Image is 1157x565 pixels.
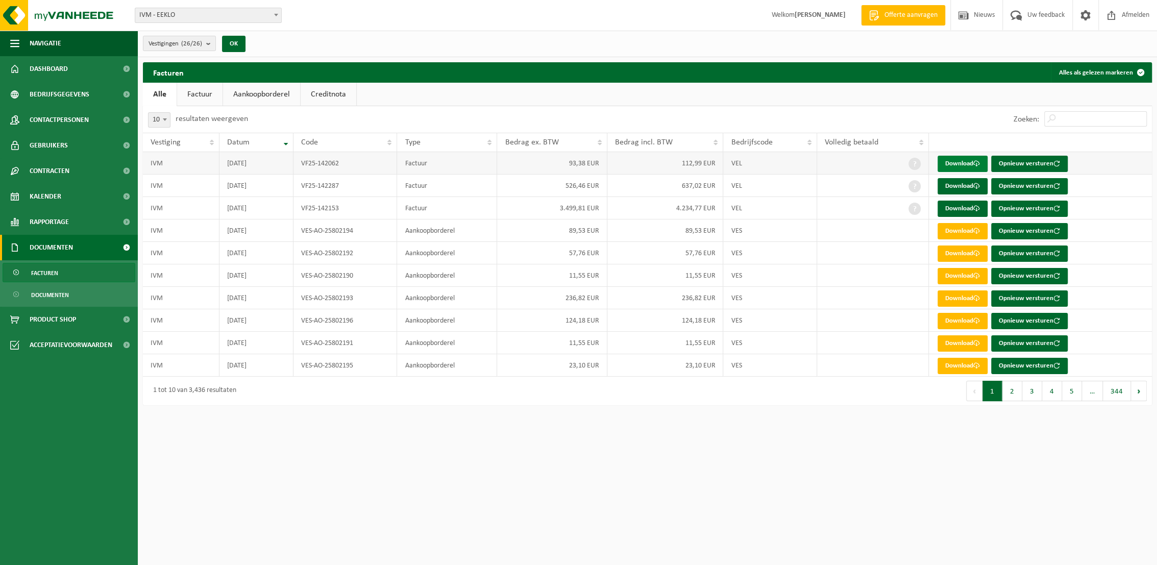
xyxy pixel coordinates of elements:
[607,152,723,175] td: 112,99 EUR
[219,354,293,377] td: [DATE]
[143,219,219,242] td: IVM
[497,175,607,197] td: 526,46 EUR
[825,138,878,146] span: Volledig betaald
[723,287,817,309] td: VES
[397,309,497,332] td: Aankoopborderel
[1014,115,1039,124] label: Zoeken:
[723,242,817,264] td: VES
[301,138,318,146] span: Code
[293,309,397,332] td: VES-AO-25802196
[938,358,988,374] a: Download
[723,219,817,242] td: VES
[795,11,846,19] strong: [PERSON_NAME]
[30,31,61,56] span: Navigatie
[293,219,397,242] td: VES-AO-25802194
[723,332,817,354] td: VES
[938,335,988,352] a: Download
[497,242,607,264] td: 57,76 EUR
[293,175,397,197] td: VF25-142287
[497,219,607,242] td: 89,53 EUR
[938,178,988,194] a: Download
[143,287,219,309] td: IVM
[938,223,988,239] a: Download
[882,10,940,20] span: Offerte aanvragen
[293,287,397,309] td: VES-AO-25802193
[723,309,817,332] td: VES
[149,113,170,127] span: 10
[861,5,945,26] a: Offerte aanvragen
[293,197,397,219] td: VF25-142153
[1062,381,1082,401] button: 5
[397,197,497,219] td: Factuur
[723,152,817,175] td: VEL
[301,83,356,106] a: Creditnota
[731,138,772,146] span: Bedrijfscode
[991,335,1068,352] button: Opnieuw versturen
[143,242,219,264] td: IVM
[135,8,281,22] span: IVM - EEKLO
[219,219,293,242] td: [DATE]
[991,268,1068,284] button: Opnieuw versturen
[991,290,1068,307] button: Opnieuw versturen
[143,83,177,106] a: Alle
[397,354,497,377] td: Aankoopborderel
[143,264,219,287] td: IVM
[143,175,219,197] td: IVM
[143,197,219,219] td: IVM
[1051,62,1151,83] button: Alles als gelezen markeren
[1002,381,1022,401] button: 2
[938,268,988,284] a: Download
[148,112,170,128] span: 10
[222,36,245,52] button: OK
[938,290,988,307] a: Download
[607,242,723,264] td: 57,76 EUR
[938,313,988,329] a: Download
[497,287,607,309] td: 236,82 EUR
[723,197,817,219] td: VEL
[607,354,723,377] td: 23,10 EUR
[991,178,1068,194] button: Opnieuw versturen
[219,242,293,264] td: [DATE]
[397,332,497,354] td: Aankoopborderel
[143,62,194,82] h2: Facturen
[938,156,988,172] a: Download
[397,175,497,197] td: Factuur
[219,287,293,309] td: [DATE]
[177,83,223,106] a: Factuur
[3,285,135,304] a: Documenten
[30,332,112,358] span: Acceptatievoorwaarden
[607,309,723,332] td: 124,18 EUR
[143,36,216,51] button: Vestigingen(26/26)
[497,197,607,219] td: 3.499,81 EUR
[991,156,1068,172] button: Opnieuw versturen
[227,138,250,146] span: Datum
[30,133,68,158] span: Gebruikers
[397,152,497,175] td: Factuur
[30,209,69,235] span: Rapportage
[615,138,673,146] span: Bedrag incl. BTW
[397,264,497,287] td: Aankoopborderel
[30,158,69,184] span: Contracten
[31,285,69,305] span: Documenten
[293,264,397,287] td: VES-AO-25802190
[143,332,219,354] td: IVM
[3,263,135,282] a: Facturen
[181,40,202,47] count: (26/26)
[30,56,68,82] span: Dashboard
[293,332,397,354] td: VES-AO-25802191
[1022,381,1042,401] button: 3
[223,83,300,106] a: Aankoopborderel
[607,197,723,219] td: 4.234,77 EUR
[397,287,497,309] td: Aankoopborderel
[219,197,293,219] td: [DATE]
[723,175,817,197] td: VEL
[176,115,248,123] label: resultaten weergeven
[938,245,988,262] a: Download
[966,381,982,401] button: Previous
[607,287,723,309] td: 236,82 EUR
[219,332,293,354] td: [DATE]
[497,332,607,354] td: 11,55 EUR
[397,219,497,242] td: Aankoopborderel
[397,242,497,264] td: Aankoopborderel
[30,307,76,332] span: Product Shop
